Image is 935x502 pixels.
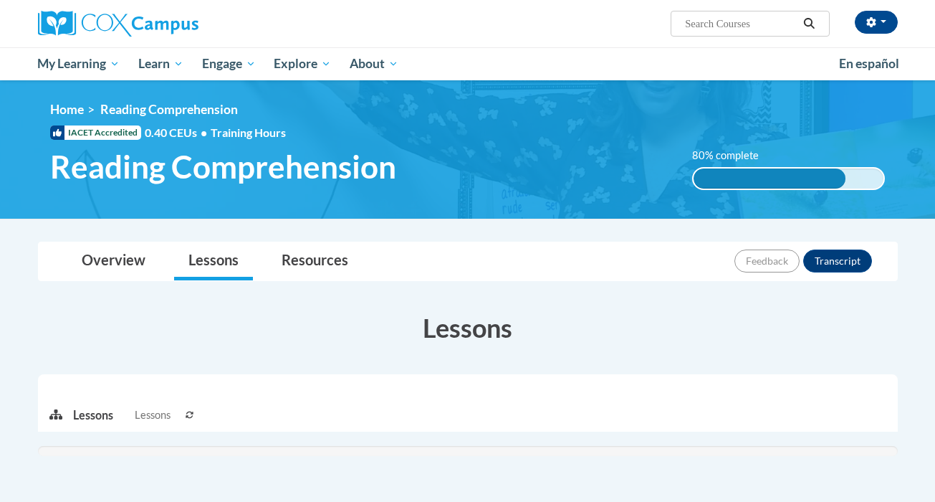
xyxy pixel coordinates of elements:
[16,47,919,80] div: Main menu
[129,47,193,80] a: Learn
[37,55,120,72] span: My Learning
[684,15,798,32] input: Search Courses
[73,407,113,423] p: Lessons
[340,47,408,80] a: About
[264,47,340,80] a: Explore
[193,47,265,80] a: Engage
[50,148,396,186] span: Reading Comprehension
[803,250,872,273] button: Transcript
[692,148,775,164] label: 80% complete
[138,55,183,72] span: Learn
[350,55,398,72] span: About
[50,126,141,140] span: IACET Accredited
[50,102,84,117] a: Home
[274,55,331,72] span: Explore
[67,242,160,280] a: Overview
[211,126,286,139] span: Training Hours
[855,11,898,34] button: Account Settings
[694,169,845,189] div: 80% complete
[29,47,130,80] a: My Learning
[202,55,256,72] span: Engage
[267,242,363,280] a: Resources
[174,242,253,280] a: Lessons
[145,125,211,141] span: 0.40 CEUs
[798,15,820,32] button: Search
[839,56,899,71] span: En español
[201,126,207,139] span: •
[38,310,898,346] h3: Lessons
[38,11,198,37] img: Cox Campus
[830,49,908,79] a: En español
[38,11,310,37] a: Cox Campus
[734,250,800,273] button: Feedback
[100,102,238,117] span: Reading Comprehension
[135,407,171,423] span: Lessons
